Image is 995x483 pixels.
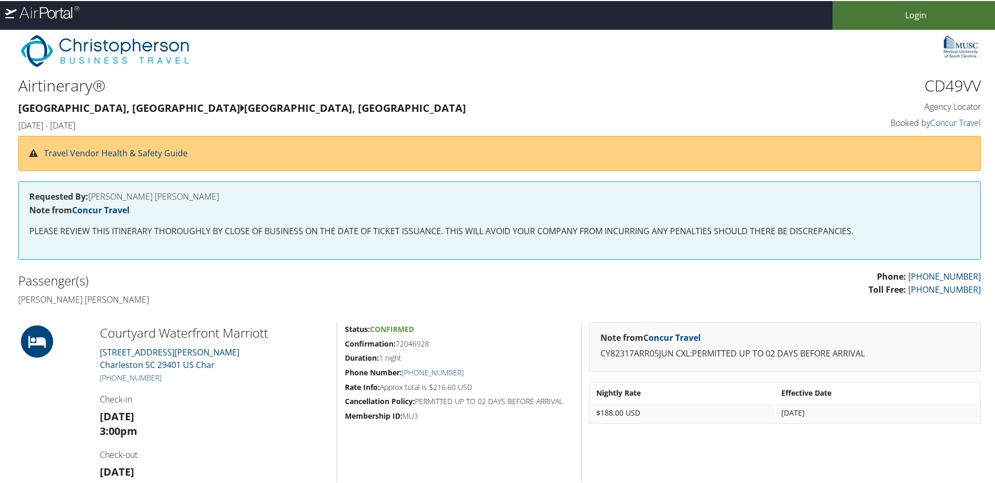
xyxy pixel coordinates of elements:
[345,381,380,391] strong: Rate Info:
[72,203,130,215] a: Concur Travel
[752,74,981,96] h1: CD49VV
[345,395,573,406] h5: PERMITTED UP TO 02 DAYS BEFORE ARRIVAL
[752,116,981,128] h4: Booked by
[18,74,736,96] h1: Airtinerary®
[100,323,329,341] h2: Courtyard Waterfront Marriott
[100,408,134,422] strong: [DATE]
[100,464,134,478] strong: [DATE]
[600,346,970,360] p: CY82317ARR05JUN CXL:PERMITTED UP TO 02 DAYS BEFORE ARRIVAL
[29,190,88,201] strong: Requested By:
[29,191,970,200] h4: [PERSON_NAME] [PERSON_NAME]
[345,381,573,392] h5: Approx total is $216.60 USD
[29,224,970,237] p: PLEASE REVIEW THIS ITINERARY THOROUGHLY BY CLOSE OF BUSINESS ON THE DATE OF TICKET ISSUANCE. THIS...
[908,270,981,281] a: [PHONE_NUMBER]
[345,410,573,420] h5: MU3
[18,119,736,130] h4: [DATE] - [DATE]
[752,100,981,111] h4: Agency Locator
[100,372,161,382] a: [PHONE_NUMBER]
[345,366,402,376] strong: Phone Number:
[345,352,573,362] h5: 1 night
[345,352,379,362] strong: Duration:
[643,331,701,342] a: Concur Travel
[591,402,775,421] td: $188.00 USD
[776,402,979,421] td: [DATE]
[100,393,329,404] h4: Check-in
[600,331,701,342] strong: Note from
[18,271,492,289] h2: Passenger(s)
[18,293,492,304] h4: [PERSON_NAME] [PERSON_NAME]
[345,323,370,333] strong: Status:
[345,395,415,405] strong: Cancellation Policy:
[345,338,396,348] strong: Confirmation:
[100,423,137,437] strong: 3:00pm
[908,283,981,294] a: [PHONE_NUMBER]
[776,383,979,401] th: Effective Date
[345,338,573,348] h5: 72046928
[370,323,414,333] span: Confirmed
[100,346,239,370] a: [STREET_ADDRESS][PERSON_NAME]Charleston SC 29401 US Char
[591,383,775,401] th: Nightly Rate
[930,116,981,128] a: Concur Travel
[100,448,329,459] h4: Check-out
[877,270,906,281] strong: Phone:
[402,366,464,376] a: [PHONE_NUMBER]
[345,410,402,420] strong: Membership ID:
[29,203,130,215] strong: Note from
[18,100,466,114] strong: [GEOGRAPHIC_DATA], [GEOGRAPHIC_DATA] [GEOGRAPHIC_DATA], [GEOGRAPHIC_DATA]
[44,146,188,158] a: Travel Vendor Health & Safety Guide
[869,283,906,294] strong: Toll Free:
